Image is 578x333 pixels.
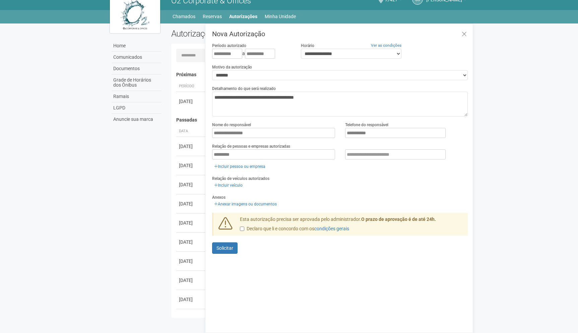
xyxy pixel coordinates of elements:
div: [DATE] [179,98,204,105]
label: Motivo da autorização [212,64,252,70]
a: condições gerais [314,226,349,231]
label: Horário [301,43,314,49]
a: Reservas [203,12,222,21]
input: Declaro que li e concordo com oscondições gerais [240,227,244,231]
a: Incluir veículo [212,182,245,189]
span: Solicitar [216,245,233,251]
div: a [212,49,291,59]
label: Anexos [212,194,226,200]
button: Solicitar [212,242,238,254]
th: Data [176,126,206,137]
a: Incluir pessoa ou empresa [212,163,267,170]
a: Autorizações [229,12,257,21]
h4: Próximas [176,72,463,77]
a: Documentos [112,63,161,75]
label: Nome do responsável [212,122,251,128]
a: Minha Unidade [265,12,296,21]
label: Telefone do responsável [345,122,388,128]
div: [DATE] [179,296,204,303]
div: [DATE] [179,181,204,188]
a: LGPD [112,102,161,114]
a: Home [112,40,161,52]
a: Grade de Horários dos Ônibus [112,75,161,91]
a: Ramais [112,91,161,102]
h3: Nova Autorização [212,31,468,37]
a: Chamados [173,12,195,21]
div: [DATE] [179,200,204,207]
div: Esta autorização precisa ser aprovada pelo administrador. [235,216,468,236]
a: Anuncie sua marca [112,114,161,125]
div: [DATE] [179,143,204,150]
h4: Passadas [176,117,463,123]
a: Ver as condições [371,43,401,48]
div: [DATE] [179,277,204,284]
a: Comunicados [112,52,161,63]
div: [DATE] [179,258,204,265]
th: Período [176,81,206,92]
label: Período autorizado [212,43,246,49]
a: Anexar imagens ou documentos [212,200,279,208]
h2: Autorizações [171,29,315,39]
div: [DATE] [179,162,204,169]
div: [DATE] [179,220,204,226]
div: [DATE] [179,239,204,245]
strong: O prazo de aprovação é de até 24h. [361,217,436,222]
label: Detalhamento do que será realizado [212,86,276,92]
label: Relação de veículos autorizados [212,176,269,182]
label: Declaro que li e concordo com os [240,226,349,232]
label: Relação de pessoas e empresas autorizadas [212,143,290,149]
